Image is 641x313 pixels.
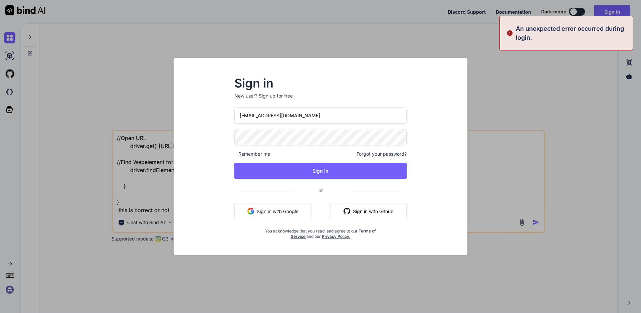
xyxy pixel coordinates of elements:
[344,208,350,214] img: github
[259,93,293,99] div: Sign up for free
[516,24,629,42] p: An unexpected error occurred during login.
[234,78,407,89] h2: Sign in
[247,208,254,214] img: google
[234,163,407,179] button: Sign In
[263,224,378,239] div: You acknowledge that you read, and agree to our and our
[234,107,407,124] input: Login or Email
[322,234,351,239] a: Privacy Policy.
[234,93,407,107] p: New user?
[292,182,350,198] span: or
[234,151,270,157] span: Remember me
[506,24,513,42] img: alert
[331,203,407,219] button: Sign in with Github
[234,203,311,219] button: Sign in with Google
[291,228,376,239] a: Terms of Service
[357,151,407,157] span: Forgot your password?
